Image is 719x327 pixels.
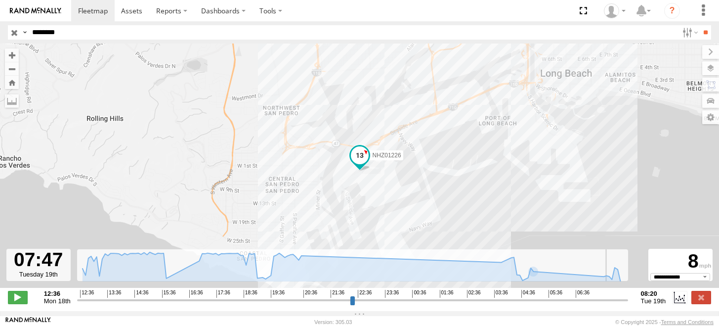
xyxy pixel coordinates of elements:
span: 04:36 [521,290,535,298]
span: 03:36 [494,290,508,298]
button: Zoom in [5,48,19,62]
span: 16:36 [189,290,203,298]
div: Version: 305.03 [314,319,352,325]
span: Mon 18th Aug 2025 [44,297,71,305]
span: 21:36 [331,290,344,298]
span: 13:36 [107,290,121,298]
span: 15:36 [162,290,176,298]
label: Measure [5,94,19,108]
span: 05:36 [549,290,562,298]
button: Zoom out [5,62,19,76]
span: 14:36 [134,290,148,298]
div: Zulema McIntosch [600,3,629,18]
strong: 12:36 [44,290,71,297]
span: 17:36 [216,290,230,298]
strong: 08:20 [641,290,666,297]
label: Map Settings [702,110,719,124]
label: Search Query [21,25,29,40]
label: Close [691,291,711,304]
span: 02:36 [467,290,481,298]
span: 18:36 [244,290,257,298]
span: 20:36 [303,290,317,298]
span: 06:36 [576,290,590,298]
button: Zoom Home [5,76,19,89]
span: 01:36 [440,290,454,298]
span: 12:36 [80,290,94,298]
a: Visit our Website [5,317,51,327]
span: 00:36 [412,290,426,298]
i: ? [664,3,680,19]
label: Play/Stop [8,291,28,304]
span: 19:36 [271,290,285,298]
a: Terms and Conditions [661,319,714,325]
span: 22:36 [358,290,372,298]
span: Tue 19th Aug 2025 [641,297,666,305]
img: rand-logo.svg [10,7,61,14]
span: 23:36 [385,290,399,298]
span: NHZ01226 [372,152,401,159]
div: © Copyright 2025 - [615,319,714,325]
label: Search Filter Options [678,25,700,40]
div: 8 [650,250,711,273]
